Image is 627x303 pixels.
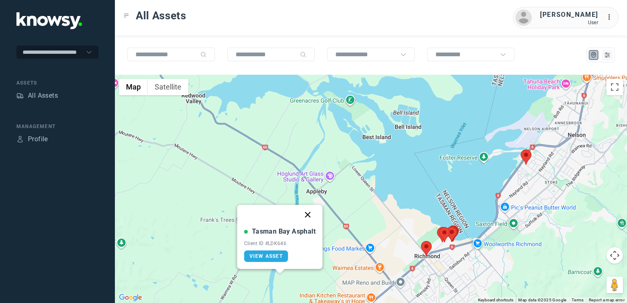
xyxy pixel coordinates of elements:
[16,79,98,87] div: Assets
[200,51,207,58] div: Search
[136,8,186,23] span: All Assets
[606,247,623,264] button: Map camera controls
[607,14,615,20] tspan: ...
[300,51,307,58] div: Search
[298,205,318,225] button: Close
[606,12,616,22] div: :
[16,91,58,101] a: AssetsAll Assets
[249,253,283,259] span: View Asset
[16,123,98,130] div: Management
[16,135,24,143] div: Profile
[478,297,513,303] button: Keyboard shortcuts
[540,10,598,20] div: [PERSON_NAME]
[16,92,24,99] div: Assets
[589,298,625,302] a: Report a map error
[606,12,616,23] div: :
[518,298,566,302] span: Map data ©2025 Google
[28,91,58,101] div: All Assets
[606,79,623,95] button: Toggle fullscreen view
[572,298,584,302] a: Terms (opens in new tab)
[540,20,598,25] div: User
[148,79,188,95] button: Show satellite imagery
[124,13,129,18] div: Toggle Menu
[244,241,316,246] div: Client ID #LDK646
[117,292,144,303] a: Open this area in Google Maps (opens a new window)
[16,12,82,29] img: Application Logo
[117,292,144,303] img: Google
[515,9,532,26] img: avatar.png
[252,227,316,236] div: Tasman Bay Asphalt
[590,51,597,59] div: Map
[604,51,611,59] div: List
[28,134,48,144] div: Profile
[16,134,48,144] a: ProfileProfile
[119,79,148,95] button: Show street map
[606,277,623,293] button: Drag Pegman onto the map to open Street View
[244,250,288,262] a: View Asset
